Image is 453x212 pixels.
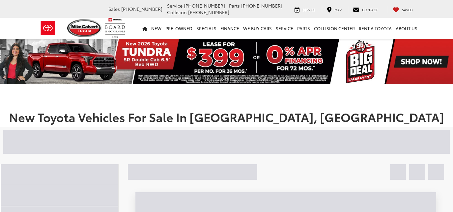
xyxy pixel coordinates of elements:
span: Saved [402,7,413,12]
span: [PHONE_NUMBER] [188,9,229,15]
img: Toyota [36,17,60,39]
a: Parts [295,18,312,39]
a: Rent a Toyota [357,18,394,39]
span: Service [167,2,183,9]
span: Collision [167,9,187,15]
a: Specials [194,18,218,39]
a: Map [322,6,347,13]
span: Contact [362,7,378,12]
span: Parts [229,2,240,9]
span: [PHONE_NUMBER] [241,2,282,9]
a: Contact [348,6,382,13]
a: Collision Center [312,18,357,39]
span: Service [302,7,316,12]
a: WE BUY CARS [241,18,274,39]
a: Service [274,18,295,39]
span: [PHONE_NUMBER] [184,2,225,9]
span: Sales [108,6,120,12]
a: New [149,18,163,39]
a: Home [140,18,149,39]
img: Mike Calvert Toyota [67,19,102,37]
a: My Saved Vehicles [388,6,418,13]
a: About Us [394,18,419,39]
a: Pre-Owned [163,18,194,39]
span: [PHONE_NUMBER] [121,6,162,12]
a: Service [290,6,321,13]
span: Map [334,7,342,12]
a: Finance [218,18,241,39]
